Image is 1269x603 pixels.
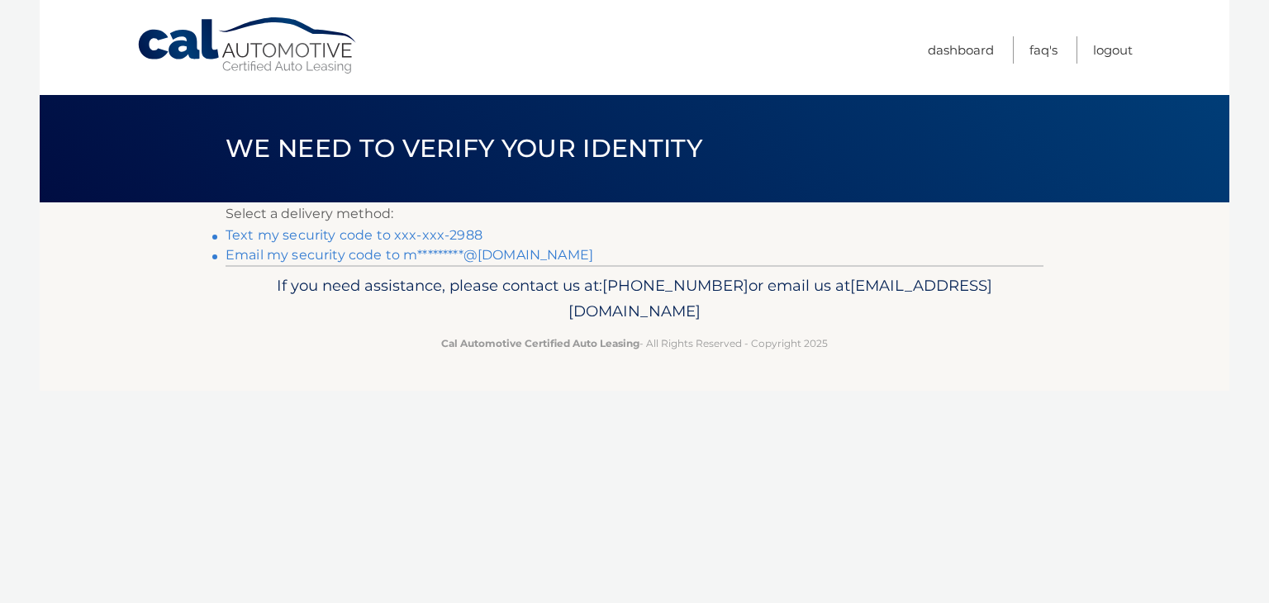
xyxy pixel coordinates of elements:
[236,335,1033,352] p: - All Rights Reserved - Copyright 2025
[928,36,994,64] a: Dashboard
[602,276,749,295] span: [PHONE_NUMBER]
[226,227,482,243] a: Text my security code to xxx-xxx-2988
[226,247,593,263] a: Email my security code to m*********@[DOMAIN_NAME]
[226,133,702,164] span: We need to verify your identity
[136,17,359,75] a: Cal Automotive
[1093,36,1133,64] a: Logout
[1029,36,1057,64] a: FAQ's
[236,273,1033,325] p: If you need assistance, please contact us at: or email us at
[226,202,1043,226] p: Select a delivery method:
[441,337,639,349] strong: Cal Automotive Certified Auto Leasing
